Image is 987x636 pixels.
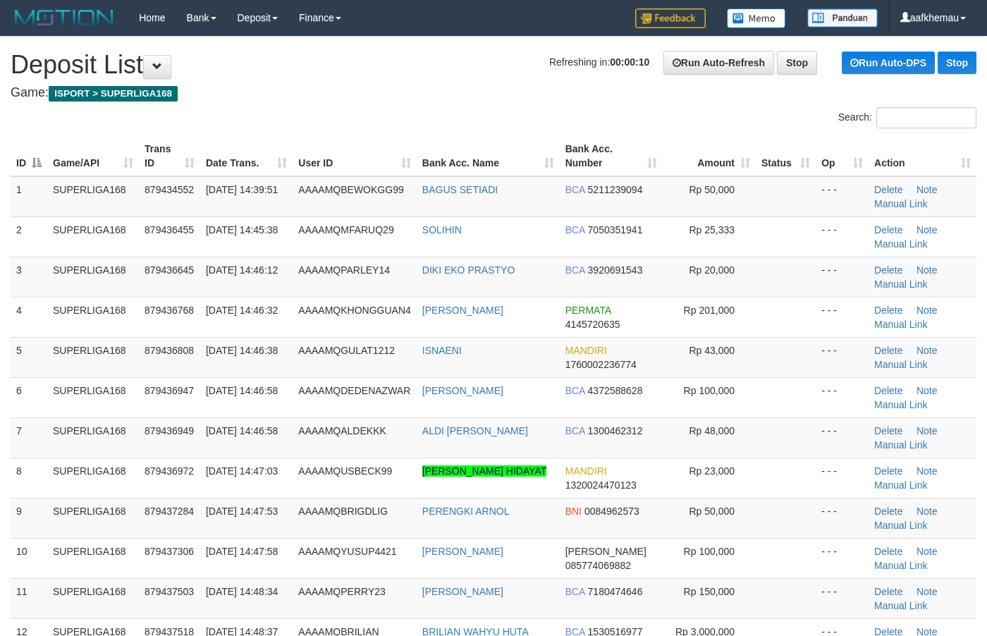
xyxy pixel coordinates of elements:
a: SOLIHIN [422,224,462,236]
a: Delete [874,425,902,436]
a: Delete [874,345,902,356]
span: Copy 4372588628 to clipboard [588,385,643,396]
a: Note [916,305,938,316]
strong: 00:00:10 [610,56,649,68]
a: Delete [874,264,902,276]
a: Manual Link [874,279,928,290]
span: BCA [565,184,585,195]
td: SUPERLIGA168 [47,297,139,337]
span: Copy 0084962573 to clipboard [584,506,639,517]
span: AAAAMQBEWOKGG99 [298,184,403,195]
td: - - - [816,538,869,578]
span: [DATE] 14:45:38 [206,224,278,236]
td: SUPERLIGA168 [47,498,139,538]
th: Bank Acc. Number: activate to sort column ascending [560,136,663,176]
a: Note [916,546,938,557]
td: - - - [816,257,869,297]
span: Rp 23,000 [689,465,735,477]
a: ISNAENI [422,345,462,356]
img: Button%20Memo.svg [727,8,786,28]
span: Rp 50,000 [689,506,735,517]
span: [PERSON_NAME] [565,546,646,557]
a: BAGUS SETIADI [422,184,498,195]
th: Status: activate to sort column ascending [756,136,816,176]
span: AAAAMQUSBECK99 [298,465,392,477]
span: Copy 5211239094 to clipboard [588,184,643,195]
th: ID: activate to sort column descending [11,136,47,176]
td: 10 [11,538,47,578]
td: SUPERLIGA168 [47,417,139,458]
a: Manual Link [874,479,928,491]
a: Delete [874,184,902,195]
a: Delete [874,546,902,557]
span: 879437306 [145,546,194,557]
a: ALDI [PERSON_NAME] [422,425,528,436]
span: [DATE] 14:47:58 [206,546,278,557]
span: Rp 20,000 [689,264,735,276]
td: 4 [11,297,47,337]
span: [DATE] 14:46:12 [206,264,278,276]
a: Manual Link [874,399,928,410]
span: 879436949 [145,425,194,436]
a: Manual Link [874,238,928,250]
span: AAAAMQYUSUP4421 [298,546,396,557]
img: Feedback.jpg [635,8,706,28]
span: BCA [565,224,585,236]
a: PERENGKI ARNOL [422,506,510,517]
span: AAAAMQPARLEY14 [298,264,390,276]
span: [DATE] 14:46:32 [206,305,278,316]
th: Action: activate to sort column ascending [869,136,976,176]
span: MANDIRI [565,465,607,477]
span: Rp 201,000 [684,305,735,316]
span: MANDIRI [565,345,607,356]
a: [PERSON_NAME] [422,305,503,316]
a: Delete [874,506,902,517]
a: Note [916,465,938,477]
a: [PERSON_NAME] [422,385,503,396]
span: Rp 50,000 [689,184,735,195]
span: 879436808 [145,345,194,356]
td: SUPERLIGA168 [47,458,139,498]
td: - - - [816,176,869,217]
span: 879436455 [145,224,194,236]
td: - - - [816,458,869,498]
a: Manual Link [874,600,928,611]
a: Delete [874,305,902,316]
span: Copy 7180474646 to clipboard [588,586,643,597]
span: AAAAMQALDEKKK [298,425,386,436]
a: Manual Link [874,560,928,571]
td: 11 [11,578,47,618]
span: Copy 1320024470123 to clipboard [565,479,637,491]
th: User ID: activate to sort column ascending [293,136,416,176]
span: BNI [565,506,582,517]
span: [DATE] 14:47:03 [206,465,278,477]
span: 879436947 [145,385,194,396]
span: [DATE] 14:46:58 [206,385,278,396]
a: Stop [938,51,976,74]
span: 879436645 [145,264,194,276]
td: 5 [11,337,47,377]
a: Run Auto-DPS [842,51,935,74]
td: 1 [11,176,47,217]
span: AAAAMQBRIGDLIG [298,506,388,517]
th: Op: activate to sort column ascending [816,136,869,176]
span: Refreshing in: [549,56,649,68]
a: Note [916,264,938,276]
td: SUPERLIGA168 [47,337,139,377]
a: Note [916,184,938,195]
span: BCA [565,385,585,396]
span: 879437503 [145,586,194,597]
a: Note [916,224,938,236]
th: Amount: activate to sort column ascending [663,136,756,176]
th: Trans ID: activate to sort column ascending [139,136,200,176]
td: 7 [11,417,47,458]
a: Manual Link [874,520,928,531]
td: - - - [816,297,869,337]
input: Search: [876,107,976,128]
span: [DATE] 14:46:38 [206,345,278,356]
span: 879436972 [145,465,194,477]
a: Stop [777,51,817,75]
span: BCA [565,425,585,436]
span: Copy 3920691543 to clipboard [588,264,643,276]
label: Search: [838,107,976,128]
